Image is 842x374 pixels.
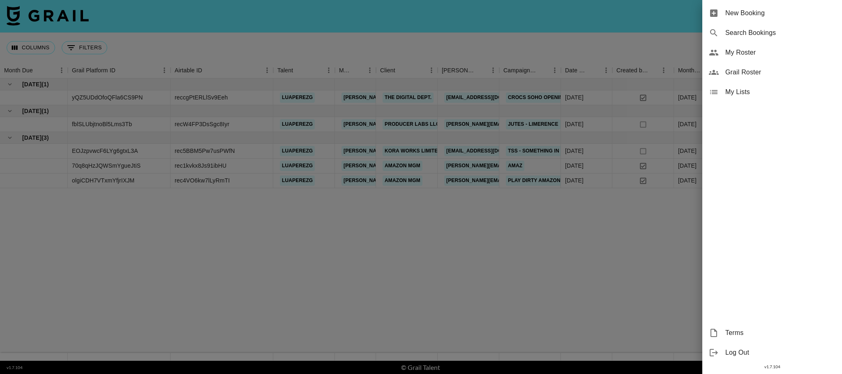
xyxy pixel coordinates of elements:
[702,3,842,23] div: New Booking
[702,43,842,62] div: My Roster
[725,87,835,97] span: My Lists
[725,67,835,77] span: Grail Roster
[725,28,835,38] span: Search Bookings
[725,8,835,18] span: New Booking
[725,328,835,338] span: Terms
[725,48,835,58] span: My Roster
[702,82,842,102] div: My Lists
[702,323,842,343] div: Terms
[702,343,842,362] div: Log Out
[702,23,842,43] div: Search Bookings
[702,362,842,371] div: v 1.7.104
[725,348,835,358] span: Log Out
[702,62,842,82] div: Grail Roster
